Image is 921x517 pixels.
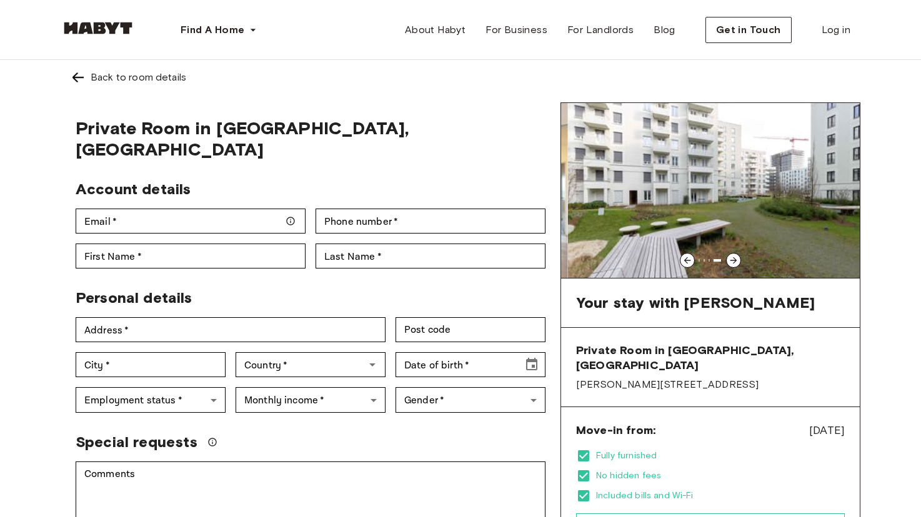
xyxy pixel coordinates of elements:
[475,17,557,42] a: For Business
[207,437,217,447] svg: We'll do our best to accommodate your request, but please note we can't guarantee it will be poss...
[596,450,845,462] span: Fully furnished
[61,22,136,34] img: Habyt
[286,216,296,226] svg: Make sure your email is correct — we'll send your booking details there.
[576,343,845,373] span: Private Room in [GEOGRAPHIC_DATA], [GEOGRAPHIC_DATA]
[812,17,860,42] a: Log in
[76,352,226,377] div: City
[822,22,850,37] span: Log in
[596,470,845,482] span: No hidden fees
[568,103,867,278] img: Image of the room
[76,244,306,268] div: First Name
[576,378,845,391] span: [PERSON_NAME][STREET_ADDRESS]
[716,22,781,37] span: Get in Touch
[91,70,186,85] div: Back to room details
[171,17,267,42] button: Find A Home
[576,423,655,438] span: Move-in from:
[395,17,475,42] a: About Habyt
[644,17,685,42] a: Blog
[519,352,544,377] button: Choose date
[181,22,244,37] span: Find A Home
[76,317,386,342] div: Address
[76,288,192,307] span: Personal details
[364,356,381,373] button: Open
[61,60,860,95] a: Left pointing arrowBack to room details
[705,17,792,43] button: Get in Touch
[567,22,634,37] span: For Landlords
[76,180,191,198] span: Account details
[596,490,845,502] span: Included bills and Wi-Fi
[316,209,545,234] div: Phone number
[485,22,547,37] span: For Business
[557,17,644,42] a: For Landlords
[76,433,197,451] span: Special requests
[809,422,845,438] span: [DATE]
[71,70,86,85] img: Left pointing arrow
[654,22,675,37] span: Blog
[76,209,306,234] div: Email
[405,22,465,37] span: About Habyt
[76,117,545,160] span: Private Room in [GEOGRAPHIC_DATA], [GEOGRAPHIC_DATA]
[576,293,815,312] span: Your stay with [PERSON_NAME]
[396,317,545,342] div: Post code
[316,244,545,268] div: Last Name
